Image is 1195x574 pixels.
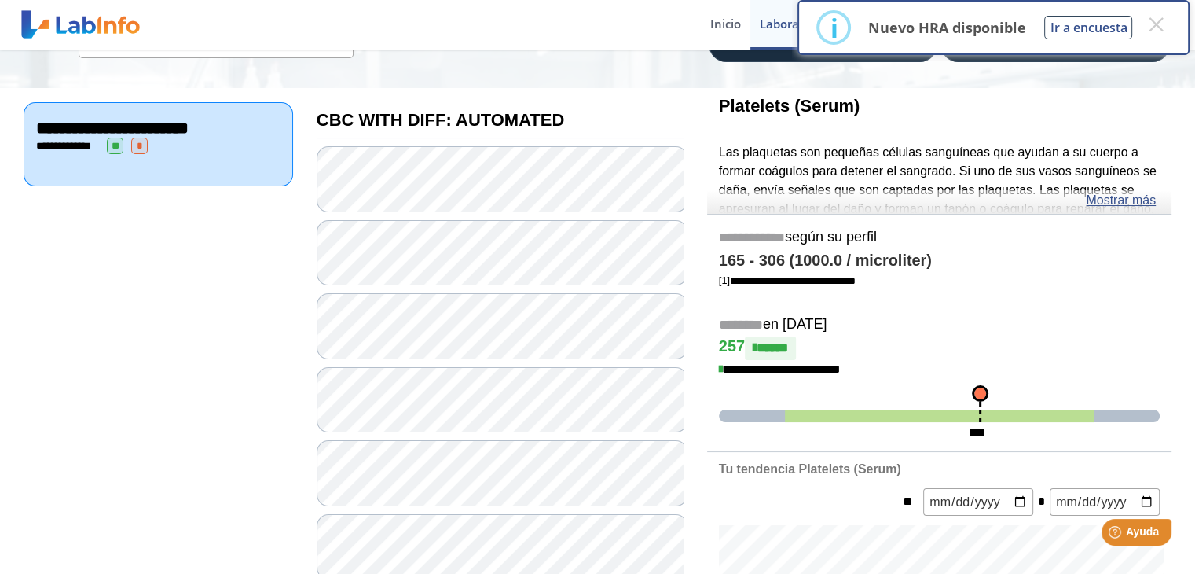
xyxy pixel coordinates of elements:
[1044,16,1132,39] button: Ir a encuesta
[317,110,564,130] b: CBC WITH DIFF: AUTOMATED
[719,274,856,286] a: [1]
[719,462,901,476] b: Tu tendencia Platelets (Serum)
[719,143,1160,331] p: Las plaquetas son pequeñas células sanguíneas que ayudan a su cuerpo a formar coágulos para deten...
[923,488,1033,516] input: mm/dd/yyyy
[830,13,838,42] div: i
[867,18,1025,37] p: Nuevo HRA disponible
[719,229,1160,247] h5: según su perfil
[719,96,860,116] b: Platelets (Serum)
[1050,488,1160,516] input: mm/dd/yyyy
[1142,10,1170,39] button: Close this dialog
[719,337,1160,360] h4: 257
[1086,191,1156,210] a: Mostrar más
[719,252,1160,270] h4: 165 - 306 (1000.0 / microliter)
[719,316,1160,334] h5: en [DATE]
[1055,513,1178,557] iframe: Help widget launcher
